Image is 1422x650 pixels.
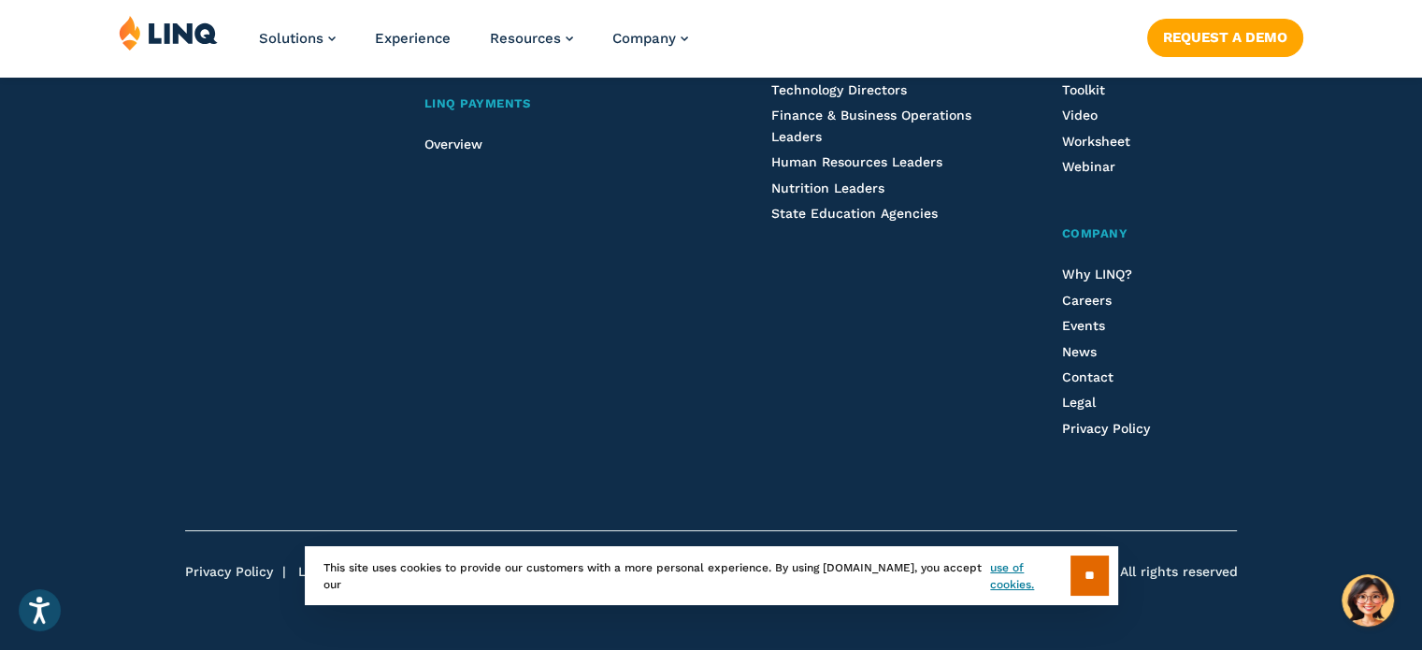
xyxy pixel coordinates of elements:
[259,30,336,47] a: Solutions
[1061,267,1131,282] a: Why LINQ?
[259,15,688,77] nav: Primary Navigation
[990,559,1070,593] a: use of cookies.
[1061,344,1096,359] a: News
[1061,108,1097,123] a: Video
[1061,395,1095,410] a: Legal
[1147,15,1303,56] nav: Button Navigation
[771,206,938,221] a: State Education Agencies
[771,181,884,195] a: Nutrition Leaders
[424,94,693,114] a: LINQ Payments
[1061,82,1104,97] a: Toolkit
[490,30,573,47] a: Resources
[185,564,273,579] a: Privacy Policy
[305,546,1118,605] div: This site uses cookies to provide our customers with a more personal experience. By using [DOMAIN...
[1342,574,1394,627] button: Hello, have a question? Let’s chat.
[1061,369,1113,384] a: Contact
[771,108,971,143] a: Finance & Business Operations Leaders
[490,30,561,47] span: Resources
[1061,224,1237,244] a: Company
[119,15,218,51] img: LINQ | K‑12 Software
[1061,226,1128,240] span: Company
[771,154,942,169] a: Human Resources Leaders
[771,82,907,97] a: Technology Directors
[612,30,676,47] span: Company
[612,30,688,47] a: Company
[1061,318,1104,333] a: Events
[1061,159,1114,174] a: Webinar
[424,137,481,152] a: Overview
[298,564,332,579] a: Legal
[1061,421,1149,436] a: Privacy Policy
[1147,19,1303,56] a: Request a Demo
[259,30,323,47] span: Solutions
[1061,293,1111,308] a: Careers
[375,30,451,47] a: Experience
[1061,134,1129,149] a: Worksheet
[424,96,530,110] span: LINQ Payments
